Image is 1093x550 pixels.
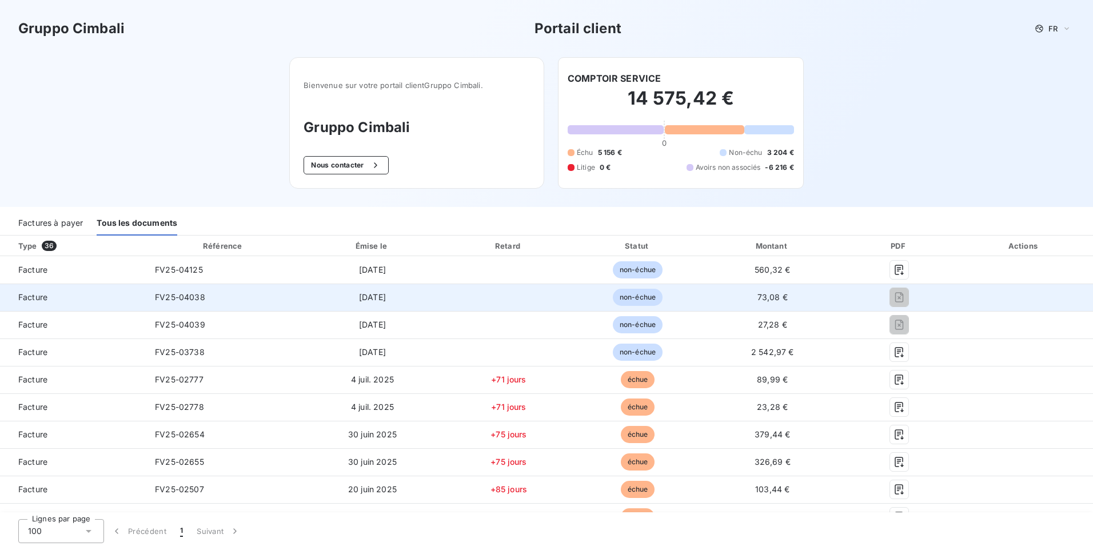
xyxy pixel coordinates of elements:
div: Référence [203,241,242,250]
span: FV25-02655 [155,457,204,467]
span: Facture [9,429,137,440]
span: 103,44 € [755,484,789,494]
h3: Gruppo Cimbali [304,117,530,138]
h6: COMPTOIR SERVICE [568,71,661,85]
span: FV25-02778 [155,402,204,412]
span: 20 juin 2025 [348,484,397,494]
span: Facture [9,374,137,385]
span: 30 juin 2025 [348,429,397,439]
span: Litige [577,162,595,173]
button: 1 [173,519,190,543]
div: PDF [845,240,952,252]
span: +71 jours [491,374,526,384]
span: FV25-04039 [155,320,205,329]
span: échue [621,398,655,416]
span: Facture [9,292,137,303]
span: échue [621,426,655,443]
span: 0 € [600,162,611,173]
span: 4 juil. 2025 [351,402,394,412]
span: +75 jours [490,429,526,439]
span: FR [1048,24,1058,33]
span: Non-échu [729,148,762,158]
span: +99 jours [490,512,527,521]
span: 0 [662,138,667,148]
span: +71 jours [491,402,526,412]
div: Type [11,240,143,252]
div: Montant [704,240,841,252]
button: Précédent [104,519,173,543]
h3: Gruppo Cimbali [18,18,125,39]
div: Statut [576,240,699,252]
div: Tous les documents [97,212,177,236]
span: Facture [9,346,137,358]
span: 30 juin 2025 [348,457,397,467]
span: non-échue [613,344,663,361]
span: FV25-04038 [155,292,205,302]
span: 1 [180,525,183,537]
span: [DATE] [359,265,386,274]
span: non-échue [613,261,663,278]
span: Bienvenue sur votre portail client Gruppo Cimbali . [304,81,530,90]
span: 379,44 € [755,429,790,439]
span: FV25-02777 [155,374,204,384]
span: Facture [9,401,137,413]
span: 5 156 € [598,148,622,158]
span: 23,28 € [757,402,788,412]
span: FV25-02654 [155,429,205,439]
span: 557,42 € [756,512,789,521]
span: non-échue [613,289,663,306]
span: échue [621,371,655,388]
span: Facture [9,319,137,330]
span: FV25-04125 [155,265,203,274]
div: Actions [958,240,1091,252]
span: [DATE] [359,347,386,357]
span: FV25-03738 [155,347,205,357]
span: 36 [42,241,57,251]
span: Facture [9,511,137,523]
span: 4 juil. 2025 [351,374,394,384]
span: FV25-02236 [155,512,205,521]
span: 73,08 € [757,292,788,302]
span: Facture [9,484,137,495]
span: FV25-02507 [155,484,204,494]
span: 326,69 € [755,457,791,467]
span: 100 [28,525,42,537]
span: 6 juin 2025 [351,512,394,521]
span: 2 542,97 € [751,347,794,357]
span: Échu [577,148,593,158]
span: [DATE] [359,292,386,302]
span: 3 204 € [767,148,794,158]
div: Factures à payer [18,212,83,236]
button: Suivant [190,519,248,543]
span: 27,28 € [758,320,787,329]
h3: Portail client [534,18,621,39]
h2: 14 575,42 € [568,87,794,121]
span: [DATE] [359,320,386,329]
span: non-échue [613,316,663,333]
button: Nous contacter [304,156,388,174]
span: -6 216 € [765,162,793,173]
span: Facture [9,456,137,468]
span: échue [621,481,655,498]
div: Émise le [304,240,441,252]
span: échue [621,508,655,525]
span: échue [621,453,655,471]
span: Facture [9,264,137,276]
span: 89,99 € [757,374,788,384]
span: +75 jours [490,457,526,467]
span: +85 jours [490,484,527,494]
div: Retard [446,240,572,252]
span: Avoirs non associés [696,162,761,173]
span: 560,32 € [755,265,790,274]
